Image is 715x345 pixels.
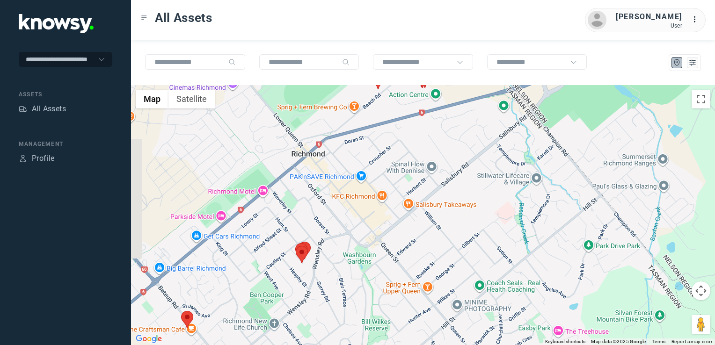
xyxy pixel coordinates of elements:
div: Search [228,58,236,66]
a: Terms (opens in new tab) [652,339,666,344]
div: Search [342,58,350,66]
a: ProfileProfile [19,153,55,164]
div: Profile [32,153,55,164]
div: : [692,14,703,27]
button: Toggle fullscreen view [692,90,710,108]
button: Map camera controls [692,281,710,300]
div: Map [673,58,681,67]
a: Report a map error [671,339,712,344]
span: All Assets [155,9,212,26]
div: Profile [19,154,27,163]
button: Show street map [136,90,168,108]
button: Drag Pegman onto the map to open Street View [692,315,710,334]
tspan: ... [692,16,701,23]
img: avatar.png [588,11,606,29]
a: Open this area in Google Maps (opens a new window) [133,333,164,345]
img: Application Logo [19,14,94,33]
button: Keyboard shortcuts [545,338,585,345]
div: [PERSON_NAME] [616,11,682,22]
div: Assets [19,90,112,99]
span: Map data ©2025 Google [591,339,646,344]
div: : [692,14,703,25]
div: Assets [19,105,27,113]
div: List [688,58,697,67]
div: Management [19,140,112,148]
img: Google [133,333,164,345]
button: Show satellite imagery [168,90,215,108]
div: Toggle Menu [141,14,147,21]
div: User [616,22,682,29]
div: All Assets [32,103,66,115]
a: AssetsAll Assets [19,103,66,115]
